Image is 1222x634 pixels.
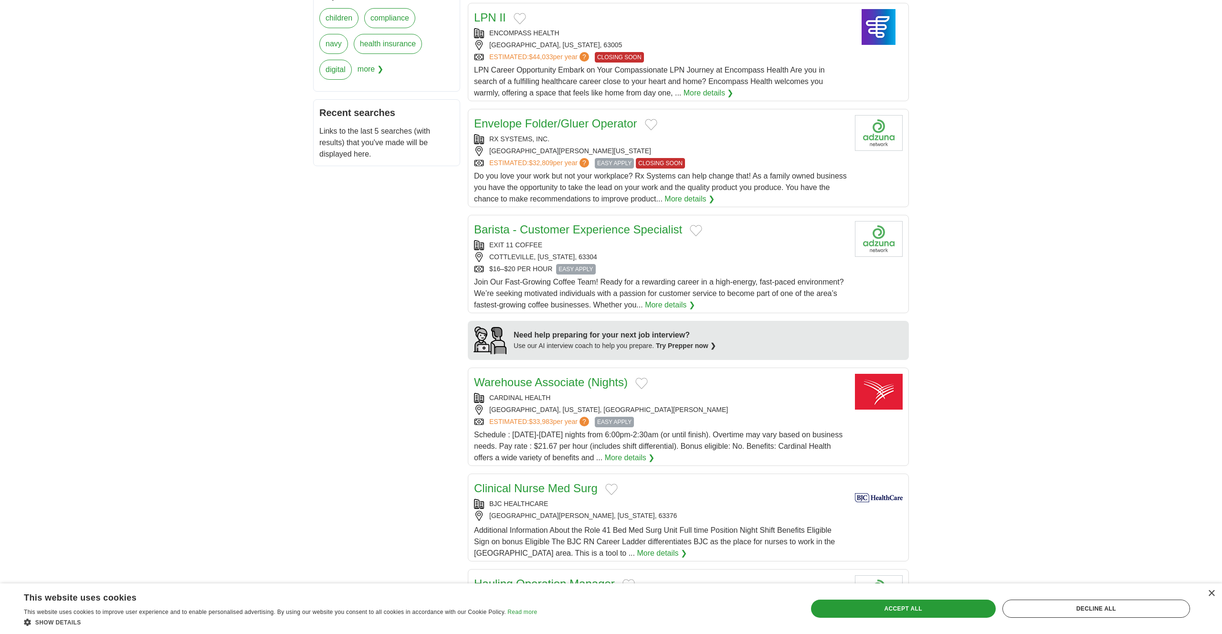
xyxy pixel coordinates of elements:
[474,526,835,557] span: Additional Information About the Role 41 Bed Med Surg Unit Full time Position Night Shift Benefit...
[474,405,847,415] div: [GEOGRAPHIC_DATA], [US_STATE], [GEOGRAPHIC_DATA][PERSON_NAME]
[319,126,454,160] p: Links to the last 5 searches (with results) that you've made will be displayed here.
[474,223,682,236] a: Barista - Customer Experience Specialist
[489,500,548,507] a: BJC HEALTHCARE
[319,60,352,80] a: digital
[474,482,598,495] a: Clinical Nurse Med Surg
[645,299,695,311] a: More details ❯
[579,158,589,168] span: ?
[489,417,591,427] a: ESTIMATED:$33,983per year?
[637,548,687,559] a: More details ❯
[474,264,847,275] div: $16–$20 PER HOUR
[489,29,559,37] a: ENCOMPASS HEALTH
[354,34,422,54] a: health insurance
[474,278,844,309] span: Join Our Fast-Growing Coffee Team! Ready for a rewarding career in a high-energy, fast-paced envi...
[529,53,553,61] span: $44,033
[656,342,716,349] a: Try Prepper now ❯
[474,431,843,462] span: Schedule : [DATE]-[DATE] nights from 6:00pm-2:30am (or until finish). Overtime may vary based on ...
[474,252,847,262] div: COTTLEVILLE, [US_STATE], 63304
[474,511,847,521] div: [GEOGRAPHIC_DATA][PERSON_NAME], [US_STATE], 63376
[664,193,715,205] a: More details ❯
[24,589,513,603] div: This website uses cookies
[24,617,537,627] div: Show details
[855,115,903,151] img: Company logo
[474,146,847,156] div: [GEOGRAPHIC_DATA][PERSON_NAME][US_STATE]
[319,8,358,28] a: children
[690,225,702,236] button: Add to favorite jobs
[489,394,550,402] a: CARDINAL HEALTH
[514,329,716,341] div: Need help preparing for your next job interview?
[595,417,634,427] span: EASY APPLY
[319,106,454,120] h2: Recent searches
[529,418,553,425] span: $33,983
[474,66,825,97] span: LPN Career Opportunity Embark on Your Compassionate LPN Journey at Encompass Health Are you in se...
[636,158,685,169] span: CLOSING SOON
[474,172,847,203] span: Do you love your work but not your workplace? Rx Systems can help change that! As a family owned ...
[35,619,81,626] span: Show details
[855,480,903,516] img: BJC HealthCare logo
[605,484,618,495] button: Add to favorite jobs
[489,52,591,63] a: ESTIMATED:$44,033per year?
[622,579,635,591] button: Add to favorite jobs
[474,376,628,389] a: Warehouse Associate (Nights)
[474,40,847,50] div: [GEOGRAPHIC_DATA], [US_STATE], 63005
[1208,590,1215,597] div: Close
[319,34,348,54] a: navy
[489,158,591,169] a: ESTIMATED:$32,809per year?
[811,600,996,618] div: Accept all
[855,374,903,410] img: Cardinal Health logo
[24,609,506,615] span: This website uses cookies to improve user experience and to enable personalised advertising. By u...
[474,134,847,144] div: RX SYSTEMS, INC.
[595,158,634,169] span: EASY APPLY
[364,8,415,28] a: compliance
[595,52,644,63] span: CLOSING SOON
[855,575,903,611] img: Company logo
[514,341,716,351] div: Use our AI interview coach to help you prepare.
[474,577,615,590] a: Hauling Operation Manager
[684,87,734,99] a: More details ❯
[514,13,526,24] button: Add to favorite jobs
[474,11,506,24] a: LPN II
[635,378,648,389] button: Add to favorite jobs
[556,264,595,275] span: EASY APPLY
[1002,600,1190,618] div: Decline all
[529,159,553,167] span: $32,809
[507,609,537,615] a: Read more, opens a new window
[855,9,903,45] img: Encompass Health logo
[855,221,903,257] img: Company logo
[474,117,637,130] a: Envelope Folder/Gluer Operator
[474,240,847,250] div: EXIT 11 COFFEE
[579,417,589,426] span: ?
[605,452,655,464] a: More details ❯
[579,52,589,62] span: ?
[645,119,657,130] button: Add to favorite jobs
[358,60,383,85] span: more ❯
